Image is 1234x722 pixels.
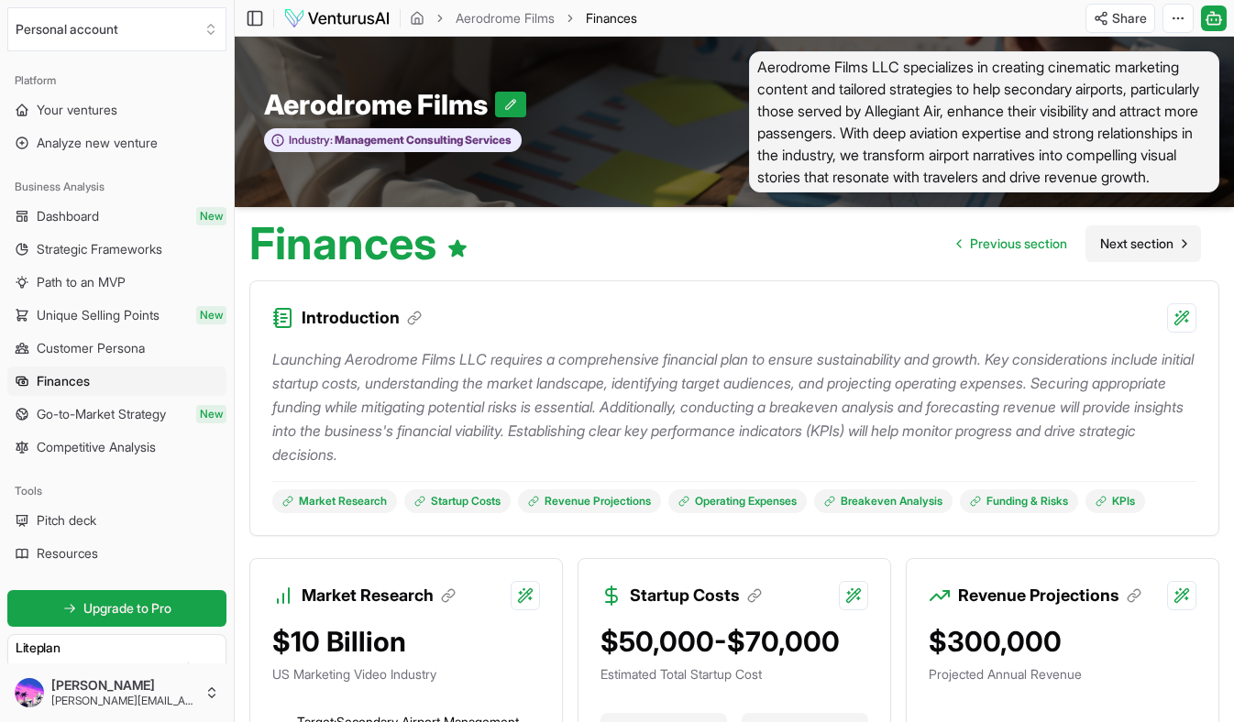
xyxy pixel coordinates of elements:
[7,476,226,506] div: Tools
[7,366,226,396] a: Finances
[37,339,145,357] span: Customer Persona
[37,544,98,563] span: Resources
[272,489,397,513] a: Market Research
[942,225,1082,262] a: Go to previous page
[518,489,661,513] a: Revenue Projections
[1085,4,1155,33] button: Share
[272,347,1196,466] p: Launching Aerodrome Films LLC requires a comprehensive financial plan to ensure sustainability an...
[16,661,98,675] span: Standard reports
[196,306,226,324] span: New
[37,134,158,152] span: Analyze new venture
[970,235,1067,253] span: Previous section
[83,599,171,618] span: Upgrade to Pro
[302,583,456,608] h3: Market Research
[272,665,540,684] p: US Marketing Video Industry
[749,51,1219,192] span: Aerodrome Films LLC specializes in creating cinematic marketing content and tailored strategies t...
[196,207,226,225] span: New
[196,405,226,423] span: New
[7,66,226,95] div: Platform
[668,489,807,513] a: Operating Expenses
[37,101,117,119] span: Your ventures
[7,301,226,330] a: Unique Selling PointsNew
[1112,9,1147,27] span: Share
[272,625,540,658] div: $10 Billion
[942,225,1201,262] nav: pagination
[283,7,391,29] img: logo
[960,489,1078,513] a: Funding & Risks
[249,222,468,266] h1: Finances
[37,273,126,291] span: Path to an MVP
[929,625,1196,658] div: $300,000
[929,665,1196,684] p: Projected Annual Revenue
[264,128,522,153] button: Industry:Management Consulting Services
[7,172,226,202] div: Business Analysis
[7,539,226,568] a: Resources
[7,399,226,429] a: Go-to-Market StrategyNew
[7,128,226,158] a: Analyze new venture
[600,625,868,658] div: $50,000-$70,000
[37,405,166,423] span: Go-to-Market Strategy
[7,202,226,231] a: DashboardNew
[51,677,197,694] span: [PERSON_NAME]
[302,305,422,331] h3: Introduction
[7,268,226,297] a: Path to an MVP
[37,240,162,258] span: Strategic Frameworks
[333,133,512,148] span: Management Consulting Services
[958,583,1141,608] h3: Revenue Projections
[1100,235,1173,253] span: Next section
[16,639,218,657] h3: Lite plan
[15,678,44,707] img: ACg8ocLHpQJx7wP0e1bj0M9DFlTMAI9xCHNRdH6nup_jiI_DuegtFQ=s96-c
[37,207,99,225] span: Dashboard
[289,133,333,148] span: Industry:
[37,372,90,390] span: Finances
[7,590,226,627] a: Upgrade to Pro
[630,583,762,608] h3: Startup Costs
[600,665,868,684] p: Estimated Total Startup Cost
[410,9,637,27] nav: breadcrumb
[586,9,637,27] span: Finances
[7,671,226,715] button: [PERSON_NAME][PERSON_NAME][EMAIL_ADDRESS][PERSON_NAME][DOMAIN_NAME]
[7,334,226,363] a: Customer Persona
[7,7,226,51] button: Select an organization
[456,9,555,27] a: Aerodrome Films
[7,235,226,264] a: Strategic Frameworks
[586,10,637,26] span: Finances
[7,95,226,125] a: Your ventures
[51,694,197,708] span: [PERSON_NAME][EMAIL_ADDRESS][PERSON_NAME][DOMAIN_NAME]
[37,438,156,456] span: Competitive Analysis
[264,88,495,121] span: Aerodrome Films
[7,432,226,462] a: Competitive Analysis
[7,506,226,535] a: Pitch deck
[37,511,96,530] span: Pitch deck
[37,306,160,324] span: Unique Selling Points
[814,489,953,513] a: Breakeven Analysis
[1085,489,1145,513] a: KPIs
[175,661,218,675] span: 10 / 10 left
[1085,225,1201,262] a: Go to next page
[404,489,511,513] a: Startup Costs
